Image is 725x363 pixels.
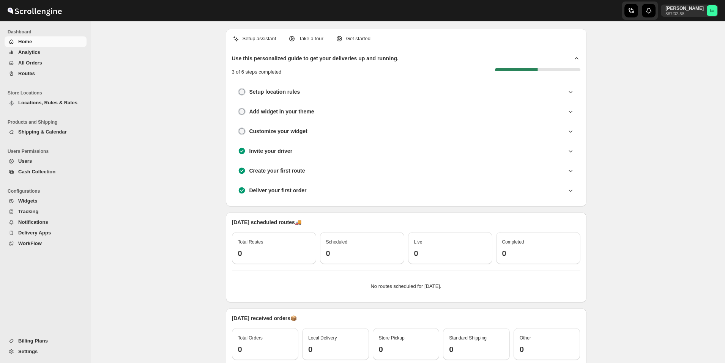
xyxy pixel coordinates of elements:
p: [DATE] scheduled routes 🚚 [232,218,580,226]
h3: 0 [414,249,486,258]
button: Analytics [5,47,87,58]
p: [DATE] received orders 📦 [232,314,580,322]
span: Shipping & Calendar [18,129,67,135]
h3: 0 [308,345,363,354]
h3: 0 [449,345,504,354]
span: Locations, Rules & Rates [18,100,77,105]
span: Store Pickup [379,335,405,341]
span: Other [520,335,531,341]
span: Configurations [8,188,87,194]
span: Widgets [18,198,37,204]
h3: 0 [326,249,398,258]
span: Standard Shipping [449,335,487,341]
button: Shipping & Calendar [5,127,87,137]
p: 867f02-58 [665,11,704,16]
span: Home [18,39,32,44]
span: Tracking [18,209,38,214]
p: Get started [346,35,370,42]
button: All Orders [5,58,87,68]
button: Routes [5,68,87,79]
span: Live [414,239,422,245]
h3: 0 [502,249,574,258]
h3: Invite your driver [249,147,293,155]
span: Users Permissions [8,148,87,154]
span: Billing Plans [18,338,48,344]
button: Tracking [5,206,87,217]
span: Cash Collection [18,169,55,174]
h3: Deliver your first order [249,187,307,194]
p: Take a tour [299,35,323,42]
p: [PERSON_NAME] [665,5,704,11]
text: ka [710,8,715,13]
span: Total Orders [238,335,263,341]
img: ScrollEngine [6,1,63,20]
span: Notifications [18,219,48,225]
span: WorkFlow [18,240,42,246]
button: Users [5,156,87,167]
button: Cash Collection [5,167,87,177]
h3: 0 [520,345,574,354]
span: Completed [502,239,524,245]
button: Locations, Rules & Rates [5,97,87,108]
span: Delivery Apps [18,230,51,236]
p: No routes scheduled for [DATE]. [238,283,574,290]
span: Analytics [18,49,40,55]
h3: Setup location rules [249,88,300,96]
p: Setup assistant [243,35,276,42]
button: Notifications [5,217,87,228]
span: All Orders [18,60,42,66]
span: Products and Shipping [8,119,87,125]
button: WorkFlow [5,238,87,249]
button: Widgets [5,196,87,206]
span: Users [18,158,32,164]
span: Dashboard [8,29,87,35]
h3: Customize your widget [249,127,307,135]
h3: Create your first route [249,167,305,174]
span: khaled alrashidi [707,5,717,16]
h2: Use this personalized guide to get your deliveries up and running. [232,55,399,62]
button: Settings [5,346,87,357]
p: 3 of 6 steps completed [232,68,282,76]
span: Scheduled [326,239,348,245]
span: Total Routes [238,239,263,245]
span: Settings [18,349,38,354]
h3: Add widget in your theme [249,108,314,115]
span: Local Delivery [308,335,337,341]
button: Billing Plans [5,336,87,346]
h3: 0 [238,345,293,354]
h3: 0 [238,249,310,258]
span: Routes [18,71,35,76]
span: Store Locations [8,90,87,96]
h3: 0 [379,345,433,354]
button: Home [5,36,87,47]
button: Delivery Apps [5,228,87,238]
button: User menu [661,5,718,17]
